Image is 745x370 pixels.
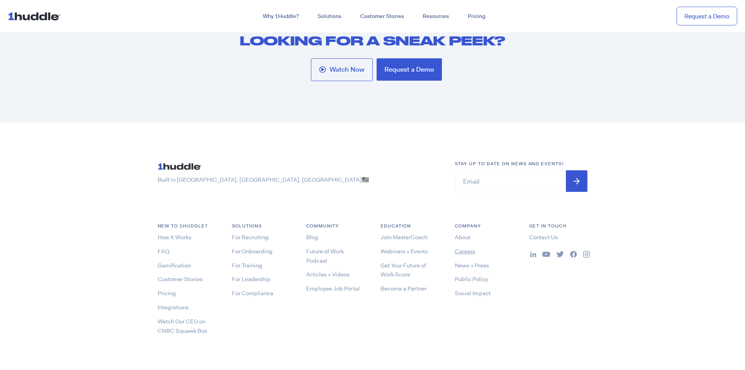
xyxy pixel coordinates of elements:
[232,247,273,255] a: For Onboarding
[413,9,458,23] a: Resources
[455,170,588,192] input: Email
[529,233,558,241] a: Contact Us
[330,66,364,73] span: Watch Now
[381,247,428,255] a: Webinars + Events
[542,252,550,257] img: ...
[381,222,439,230] h6: Education
[158,222,216,230] h6: NEW TO 1HUDDLE?
[158,262,191,269] a: Gamification
[306,222,365,230] h6: COMMUNITY
[158,289,176,297] a: Pricing
[557,251,564,257] img: ...
[158,275,203,283] a: Customer Stories
[306,285,360,292] a: Employee Job Portal
[455,247,475,255] a: Careers
[455,233,470,241] a: About
[529,222,588,230] h6: Get in Touch
[455,262,489,269] a: News + Press
[158,318,207,335] a: Watch Our CEO on CNBC Squawk Box
[311,58,373,81] a: Watch Now
[232,222,291,230] h6: Solutions
[253,9,308,23] a: Why 1Huddle?
[158,160,205,173] img: ...
[306,271,350,278] a: Articles + Videos
[232,289,273,297] a: For Compliance
[455,160,588,168] h6: Stay up to date on news and events!
[362,176,369,184] span: 🇺🇸
[232,262,262,269] a: For Training
[677,7,737,26] a: Request a Demo
[158,176,439,184] p: Built in [GEOGRAPHIC_DATA]. [GEOGRAPHIC_DATA], [GEOGRAPHIC_DATA]
[381,285,427,292] a: Become a Partner
[455,222,513,230] h6: COMPANY
[351,9,413,23] a: Customer Stories
[530,251,536,257] img: ...
[583,251,590,258] img: ...
[232,275,271,283] a: For Leadership
[158,247,169,255] a: FAQ
[381,233,427,241] a: Join MasterCoach
[384,66,434,73] span: Request a Demo
[232,233,269,241] a: For Recruiting
[308,9,351,23] a: Solutions
[566,170,587,192] input: Submit
[306,233,318,241] a: Blog
[158,233,191,241] a: How It Works
[306,247,344,265] a: Future of Work Podcast
[455,289,491,297] a: Social Impact
[455,275,488,283] a: Public Policy
[377,58,442,81] a: Request a Demo
[570,251,577,258] img: ...
[8,9,64,23] img: ...
[158,303,188,311] a: Integrations
[381,262,426,279] a: Get Your Future of Work Score
[458,9,495,23] a: Pricing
